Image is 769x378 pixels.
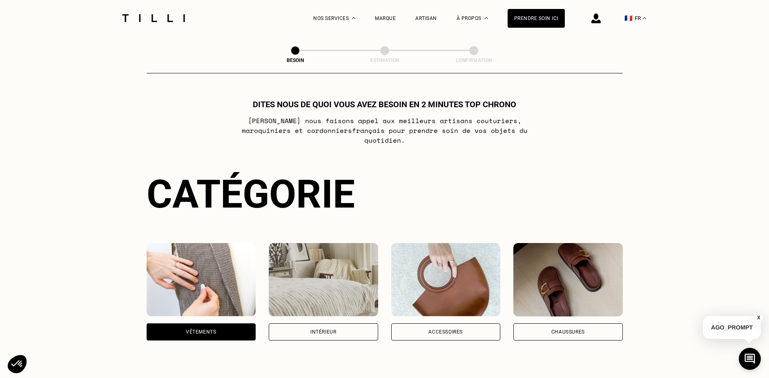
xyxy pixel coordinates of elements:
img: Accessoires [391,243,501,316]
a: Prendre soin ici [508,9,565,28]
div: Chaussures [551,329,585,334]
button: X [755,313,763,322]
div: Vêtements [186,329,216,334]
a: Artisan [415,15,437,21]
div: Catégorie [147,171,623,217]
img: Vêtements [147,243,256,316]
p: AGO_PROMPT [703,316,761,339]
img: icône connexion [591,13,601,23]
img: Chaussures [513,243,623,316]
a: Marque [375,15,396,21]
h1: Dites nous de quoi vous avez besoin en 2 minutes top chrono [253,99,516,109]
div: Estimation [344,57,426,63]
img: Intérieur [269,243,378,316]
img: Menu déroulant à propos [485,17,488,19]
div: Intérieur [310,329,336,334]
div: Besoin [254,57,336,63]
img: Logo du service de couturière Tilli [119,14,188,22]
p: [PERSON_NAME] nous faisons appel aux meilleurs artisans couturiers , maroquiniers et cordonniers ... [223,116,546,145]
img: menu déroulant [643,17,646,19]
div: Confirmation [433,57,515,63]
span: 🇫🇷 [624,14,633,22]
div: Accessoires [428,329,463,334]
img: Menu déroulant [352,17,355,19]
